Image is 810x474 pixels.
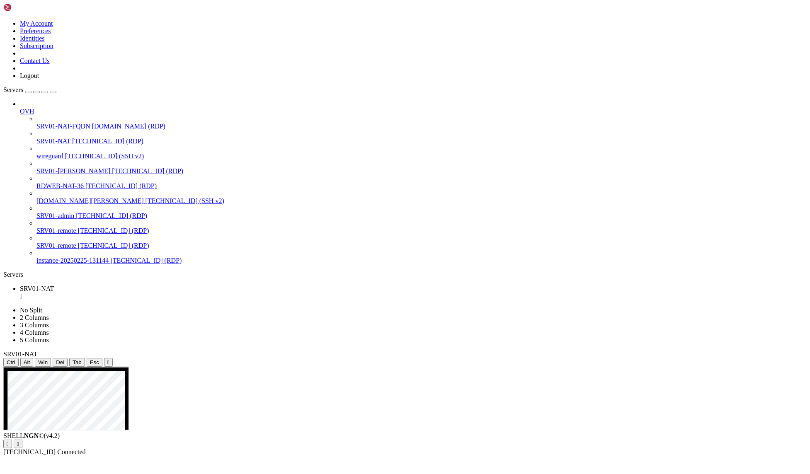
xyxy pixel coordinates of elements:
[3,271,807,278] div: Servers
[36,257,807,264] a: instance-20250225-131144 [TECHNICAL_ID] (RDP)
[20,329,49,336] a: 4 Columns
[36,197,807,205] a: [DOMAIN_NAME][PERSON_NAME] [TECHNICAL_ID] (SSH v2)
[107,359,109,365] div: 
[146,197,224,204] span: [TECHNICAL_ID] (SSH v2)
[3,86,23,93] span: Servers
[20,72,39,79] a: Logout
[36,167,807,175] a: SRV01-[PERSON_NAME] [TECHNICAL_ID] (RDP)
[14,440,22,448] button: 
[20,358,34,367] button: Alt
[20,57,50,64] a: Contact Us
[36,242,76,249] span: SRV01-remote
[3,432,60,439] span: SHELL ©
[20,100,807,264] li: OVH
[36,227,76,234] span: SRV01-remote
[36,242,807,249] a: SRV01-remote [TECHNICAL_ID] (RDP)
[36,152,63,160] span: wireguard
[36,138,807,145] a: SRV01-NAT [TECHNICAL_ID] (RDP)
[36,205,807,220] li: SRV01-admin [TECHNICAL_ID] (RDP)
[38,359,48,365] span: Win
[36,197,144,204] span: [DOMAIN_NAME][PERSON_NAME]
[36,123,90,130] span: SRV01-NAT-FQDN
[36,235,807,249] li: SRV01-remote [TECHNICAL_ID] (RDP)
[3,86,56,93] a: Servers
[36,257,109,264] span: instance-20250225-131144
[3,351,37,358] span: SRV01-NAT
[3,448,56,455] span: [TECHNICAL_ID]
[110,257,182,264] span: [TECHNICAL_ID] (RDP)
[36,123,807,130] a: SRV01-NAT-FQDN [DOMAIN_NAME] (RDP)
[56,359,64,365] span: Del
[53,358,68,367] button: Del
[35,358,51,367] button: Win
[72,138,143,145] span: [TECHNICAL_ID] (RDP)
[36,160,807,175] li: SRV01-[PERSON_NAME] [TECHNICAL_ID] (RDP)
[3,440,12,448] button: 
[20,314,49,321] a: 2 Columns
[104,358,113,367] button: 
[69,358,85,367] button: Tab
[7,359,15,365] span: Ctrl
[3,358,19,367] button: Ctrl
[36,152,807,160] a: wireguard [TECHNICAL_ID] (SSH v2)
[36,190,807,205] li: [DOMAIN_NAME][PERSON_NAME] [TECHNICAL_ID] (SSH v2)
[36,182,84,189] span: RDWEB-NAT-36
[90,359,99,365] span: Esc
[112,167,183,174] span: [TECHNICAL_ID] (RDP)
[44,432,60,439] span: 4.2.0
[85,182,157,189] span: [TECHNICAL_ID] (RDP)
[20,42,53,49] a: Subscription
[24,432,39,439] b: NGN
[73,359,82,365] span: Tab
[87,358,102,367] button: Esc
[78,242,149,249] span: [TECHNICAL_ID] (RDP)
[20,108,34,115] span: OVH
[36,212,807,220] a: SRV01-admin [TECHNICAL_ID] (RDP)
[36,220,807,235] li: SRV01-remote [TECHNICAL_ID] (RDP)
[36,115,807,130] li: SRV01-NAT-FQDN [DOMAIN_NAME] (RDP)
[20,285,807,300] a: SRV01-NAT
[36,130,807,145] li: SRV01-NAT [TECHNICAL_ID] (RDP)
[92,123,165,130] span: [DOMAIN_NAME] (RDP)
[36,167,110,174] span: SRV01-[PERSON_NAME]
[20,20,53,27] a: My Account
[24,359,30,365] span: Alt
[36,212,74,219] span: SRV01-admin
[36,182,807,190] a: RDWEB-NAT-36 [TECHNICAL_ID] (RDP)
[78,227,149,234] span: [TECHNICAL_ID] (RDP)
[20,285,54,292] span: SRV01-NAT
[20,336,49,343] a: 5 Columns
[20,108,807,115] a: OVH
[36,249,807,264] li: instance-20250225-131144 [TECHNICAL_ID] (RDP)
[36,227,807,235] a: SRV01-remote [TECHNICAL_ID] (RDP)
[20,35,45,42] a: Identities
[20,322,49,329] a: 3 Columns
[3,3,51,12] img: Shellngn
[65,152,144,160] span: [TECHNICAL_ID] (SSH v2)
[20,27,51,34] a: Preferences
[57,448,85,455] span: Connected
[76,212,147,219] span: [TECHNICAL_ID] (RDP)
[36,145,807,160] li: wireguard [TECHNICAL_ID] (SSH v2)
[20,307,42,314] a: No Split
[20,293,807,300] a: 
[36,138,70,145] span: SRV01-NAT
[17,441,19,447] div: 
[36,175,807,190] li: RDWEB-NAT-36 [TECHNICAL_ID] (RDP)
[7,441,9,447] div: 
